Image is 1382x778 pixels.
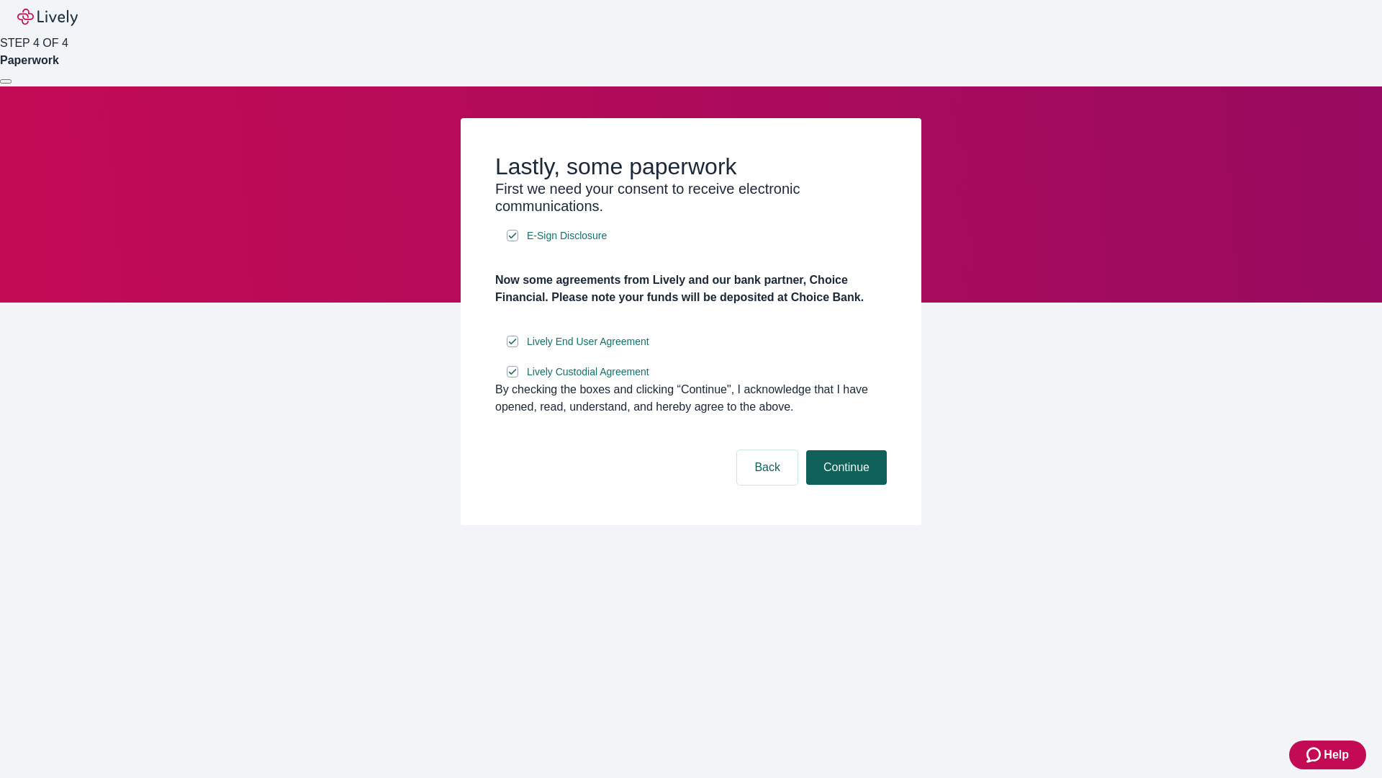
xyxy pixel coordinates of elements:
h3: First we need your consent to receive electronic communications. [495,180,887,215]
span: Lively Custodial Agreement [527,365,649,380]
button: Back [737,450,798,485]
a: e-sign disclosure document [524,227,610,245]
span: E-Sign Disclosure [527,228,607,243]
button: Continue [806,450,887,485]
div: By checking the boxes and clicking “Continue", I acknowledge that I have opened, read, understand... [495,381,887,416]
a: e-sign disclosure document [524,333,652,351]
a: e-sign disclosure document [524,363,652,381]
span: Lively End User Agreement [527,334,649,349]
button: Zendesk support iconHelp [1289,741,1366,769]
span: Help [1324,746,1349,764]
h2: Lastly, some paperwork [495,153,887,180]
img: Lively [17,9,78,26]
h4: Now some agreements from Lively and our bank partner, Choice Financial. Please note your funds wi... [495,272,887,306]
svg: Zendesk support icon [1306,746,1324,764]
